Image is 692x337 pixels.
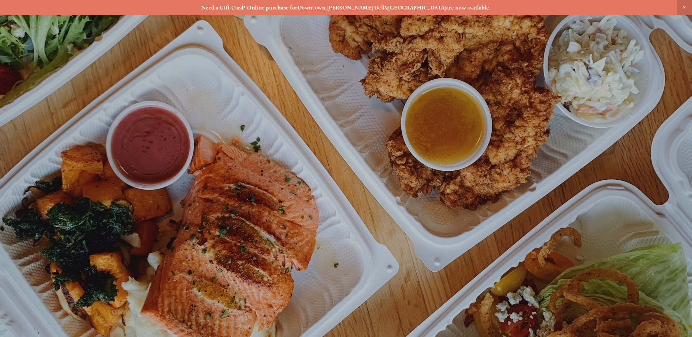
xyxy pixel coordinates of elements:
[384,4,388,11] strong: &
[388,4,446,11] a: [GEOGRAPHIC_DATA]
[298,4,326,11] a: Downtown
[325,4,327,11] strong: ,
[446,4,491,11] strong: are now available.
[201,4,298,11] strong: Need a Gift Card? Online purchase for
[327,4,384,11] a: [PERSON_NAME] Dell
